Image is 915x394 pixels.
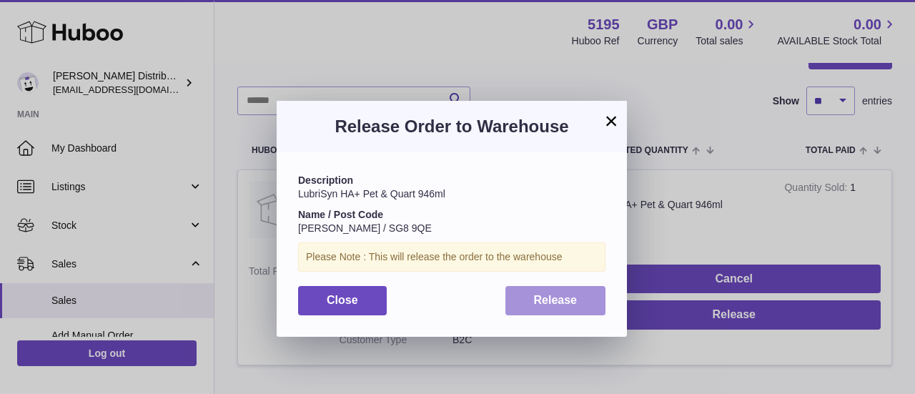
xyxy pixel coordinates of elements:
span: LubriSyn HA+ Pet & Quart 946ml [298,188,445,200]
strong: Name / Post Code [298,209,383,220]
button: Release [505,286,606,315]
div: Please Note : This will release the order to the warehouse [298,242,605,272]
button: Close [298,286,387,315]
span: Close [327,294,358,306]
strong: Description [298,174,353,186]
h3: Release Order to Warehouse [298,115,605,138]
button: × [603,112,620,129]
span: [PERSON_NAME] / SG8 9QE [298,222,432,234]
span: Release [534,294,578,306]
